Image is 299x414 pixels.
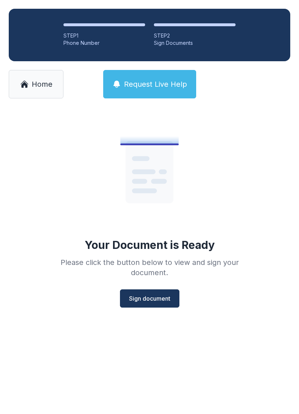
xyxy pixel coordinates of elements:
div: Your Document is Ready [85,238,215,251]
div: Please click the button below to view and sign your document. [44,257,255,278]
div: Phone Number [63,39,145,47]
span: Request Live Help [124,79,187,89]
div: STEP 1 [63,32,145,39]
span: Home [32,79,53,89]
div: STEP 2 [154,32,236,39]
div: Sign Documents [154,39,236,47]
span: Sign document [129,294,170,303]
